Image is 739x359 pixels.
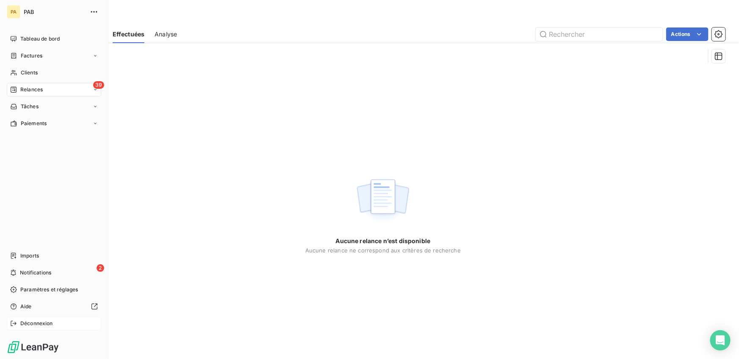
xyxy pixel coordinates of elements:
[7,117,101,130] a: Paiements
[93,81,104,89] span: 39
[24,8,85,15] span: PAB
[21,69,38,77] span: Clients
[7,32,101,46] a: Tableau de bord
[7,340,59,354] img: Logo LeanPay
[97,264,104,272] span: 2
[305,247,461,254] span: Aucune relance ne correspond aux critères de recherche
[155,30,177,38] span: Analyse
[7,249,101,263] a: Imports
[536,27,663,41] input: Rechercher
[21,120,47,127] span: Paiements
[7,83,101,96] a: 39Relances
[666,27,709,41] button: Actions
[336,237,431,245] span: Aucune relance n’est disponible
[7,5,20,19] div: PA
[21,52,42,60] span: Factures
[20,252,39,260] span: Imports
[7,100,101,113] a: Tâches
[113,30,145,38] span: Effectuées
[20,35,60,43] span: Tableau de bord
[20,86,43,93] span: Relances
[21,103,39,110] span: Tâches
[20,303,32,310] span: Aide
[20,286,78,293] span: Paramètres et réglages
[7,283,101,296] a: Paramètres et réglages
[710,330,731,351] div: Open Intercom Messenger
[20,269,51,277] span: Notifications
[20,320,53,327] span: Déconnexion
[7,300,101,313] a: Aide
[356,175,410,227] img: empty state
[7,49,101,63] a: Factures
[7,66,101,79] a: Clients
